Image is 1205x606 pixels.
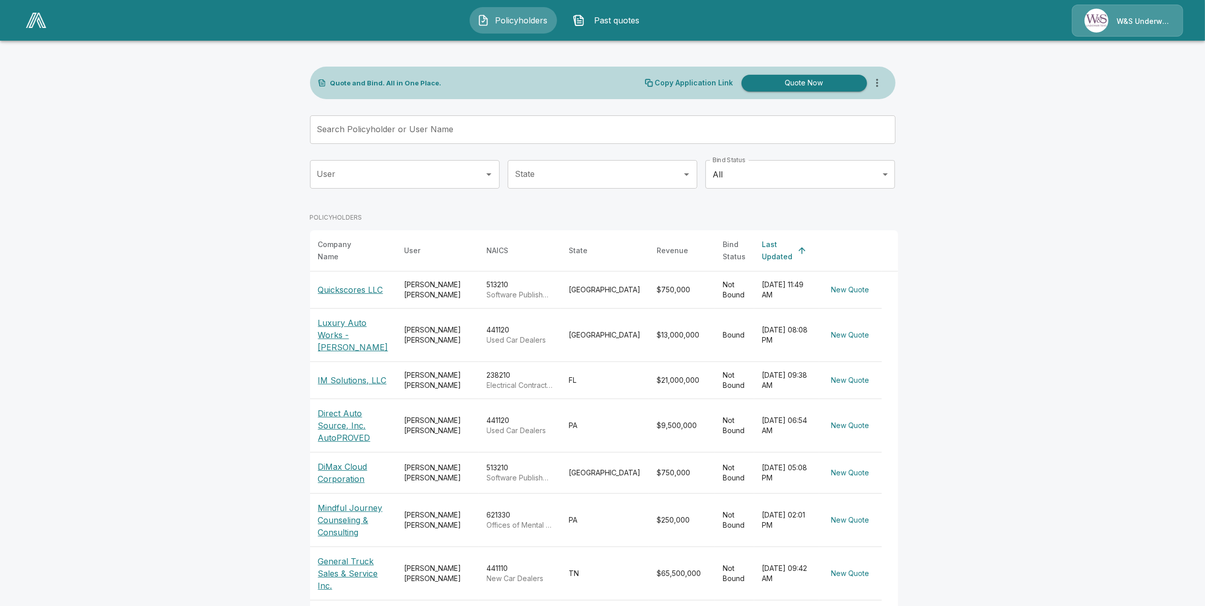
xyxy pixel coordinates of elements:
div: 513210 [487,463,553,483]
div: [PERSON_NAME] [PERSON_NAME] [405,510,471,530]
td: Not Bound [715,547,754,600]
button: New Quote [827,464,874,482]
th: Bind Status [715,230,754,271]
td: [DATE] 02:01 PM [754,494,819,547]
td: [DATE] 11:49 AM [754,271,819,309]
button: New Quote [827,326,874,345]
button: New Quote [827,564,874,583]
td: $21,000,000 [649,362,715,399]
td: [GEOGRAPHIC_DATA] [561,452,649,494]
button: Open [482,167,496,181]
img: Past quotes Icon [573,14,585,26]
span: Past quotes [589,14,645,26]
div: [PERSON_NAME] [PERSON_NAME] [405,563,471,584]
div: Company Name [318,238,370,263]
div: All [705,160,895,189]
td: $750,000 [649,452,715,494]
td: [GEOGRAPHIC_DATA] [561,271,649,309]
p: General Truck Sales & Service Inc. [318,555,388,592]
td: $9,500,000 [649,399,715,452]
p: DiMax Cloud Corporation [318,461,388,485]
p: W&S Underwriters [1117,16,1170,26]
p: Luxury Auto Works - [PERSON_NAME] [318,317,388,353]
button: Policyholders IconPolicyholders [470,7,557,34]
td: PA [561,494,649,547]
td: [DATE] 06:54 AM [754,399,819,452]
td: [DATE] 05:08 PM [754,452,819,494]
p: Copy Application Link [655,79,733,86]
div: 441120 [487,325,553,345]
td: $13,000,000 [649,309,715,362]
div: 441120 [487,415,553,436]
p: POLICYHOLDERS [310,213,362,222]
td: [DATE] 08:08 PM [754,309,819,362]
p: Used Car Dealers [487,335,553,345]
div: 621330 [487,510,553,530]
td: [GEOGRAPHIC_DATA] [561,309,649,362]
td: Bound [715,309,754,362]
button: New Quote [827,281,874,299]
td: PA [561,399,649,452]
div: 441110 [487,563,553,584]
img: Policyholders Icon [477,14,489,26]
p: IM Solutions, LLC [318,374,387,386]
div: [PERSON_NAME] [PERSON_NAME] [405,463,471,483]
div: [PERSON_NAME] [PERSON_NAME] [405,415,471,436]
a: Quote Now [737,75,867,92]
td: Not Bound [715,362,754,399]
td: Not Bound [715,271,754,309]
span: Policyholders [493,14,549,26]
div: NAICS [487,245,509,257]
p: Mindful Journey Counseling & Consulting [318,502,388,538]
div: User [405,245,421,257]
button: Quote Now [741,75,867,92]
button: New Quote [827,371,874,390]
p: Quickscores LLC [318,284,383,296]
button: Open [679,167,694,181]
a: Agency IconW&S Underwriters [1072,5,1183,37]
p: Used Car Dealers [487,426,553,436]
td: Not Bound [715,399,754,452]
td: $65,500,000 [649,547,715,600]
td: [DATE] 09:42 AM [754,547,819,600]
td: [DATE] 09:38 AM [754,362,819,399]
p: Electrical Contractors and Other Wiring Installation Contractors [487,380,553,390]
td: FL [561,362,649,399]
button: New Quote [827,416,874,435]
p: Software Publishers [487,290,553,300]
img: AA Logo [26,13,46,28]
td: TN [561,547,649,600]
button: New Quote [827,511,874,530]
div: Last Updated [762,238,793,263]
td: $250,000 [649,494,715,547]
td: Not Bound [715,452,754,494]
button: more [867,73,887,93]
td: Not Bound [715,494,754,547]
label: Bind Status [713,156,746,164]
p: New Car Dealers [487,573,553,584]
button: Past quotes IconPast quotes [565,7,653,34]
p: Direct Auto Source, Inc. AutoPROVED [318,407,388,444]
div: [PERSON_NAME] [PERSON_NAME] [405,325,471,345]
td: $750,000 [649,271,715,309]
div: [PERSON_NAME] [PERSON_NAME] [405,370,471,390]
img: Agency Icon [1085,9,1108,33]
div: State [569,245,588,257]
div: 238210 [487,370,553,390]
div: 513210 [487,280,553,300]
p: Software Publishers [487,473,553,483]
div: Revenue [657,245,689,257]
p: Offices of Mental Health Practitioners (except Physicians) [487,520,553,530]
div: [PERSON_NAME] [PERSON_NAME] [405,280,471,300]
p: Quote and Bind. All in One Place. [330,80,442,86]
